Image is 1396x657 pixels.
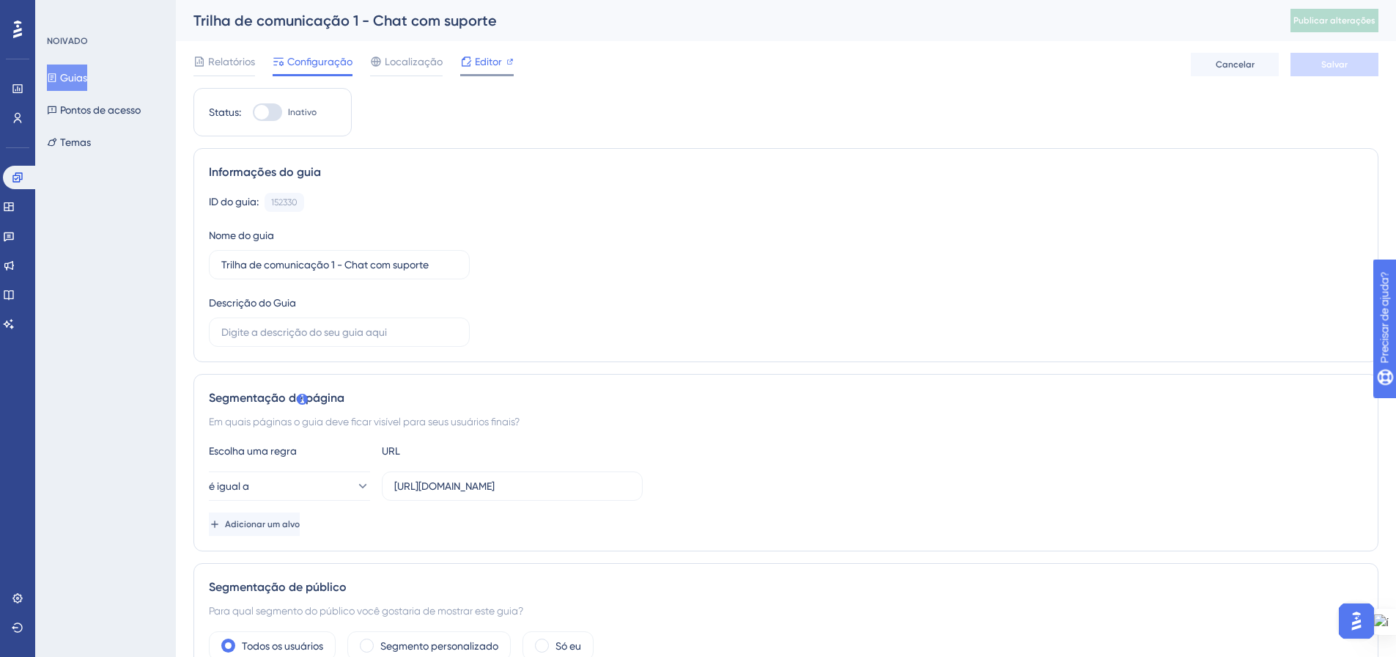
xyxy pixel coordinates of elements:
[1334,599,1378,643] iframe: Iniciador do Assistente de IA do UserGuiding
[209,416,520,427] font: Em quais páginas o guia deve ficar visível para seus usuários finais?
[209,580,347,594] font: Segmentação de público
[1321,59,1348,70] font: Salvar
[209,230,274,241] font: Nome do guia
[47,97,141,123] button: Pontos de acesso
[221,324,457,340] input: Digite a descrição do seu guia aqui
[288,107,317,117] font: Inativo
[242,640,323,652] font: Todos os usuários
[193,12,497,29] font: Trilha de comunicação 1 - Chat com suporte
[209,513,300,536] button: Adicionar um alvo
[209,445,297,457] font: Escolha uma regra
[60,136,91,148] font: Temas
[271,197,298,208] font: 152330
[1293,15,1375,26] font: Publicar alterações
[60,72,87,84] font: Guias
[209,106,241,118] font: Status:
[287,56,352,67] font: Configuração
[209,165,321,179] font: Informações do guia
[47,36,88,46] font: NOIVADO
[555,640,581,652] font: Só eu
[394,478,630,494] input: seusite.com/caminho
[209,605,523,617] font: Para qual segmento do público você gostaria de mostrar este guia?
[47,65,87,91] button: Guias
[225,519,300,529] font: Adicionar um alvo
[380,640,498,652] font: Segmento personalizado
[1290,53,1378,76] button: Salvar
[1191,53,1279,76] button: Cancelar
[209,297,296,309] font: Descrição do Guia
[221,257,457,273] input: Digite o nome do seu guia aqui
[1290,9,1378,32] button: Publicar alterações
[209,471,370,501] button: é igual a
[209,391,344,405] font: Segmentação de página
[382,445,400,457] font: URL
[208,56,255,67] font: Relatórios
[47,129,91,155] button: Temas
[385,56,443,67] font: Localização
[60,104,141,116] font: Pontos de acesso
[475,56,502,67] font: Editor
[1216,59,1255,70] font: Cancelar
[209,196,259,208] font: ID do guia:
[209,480,249,492] font: é igual a
[34,7,126,18] font: Precisar de ajuda?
